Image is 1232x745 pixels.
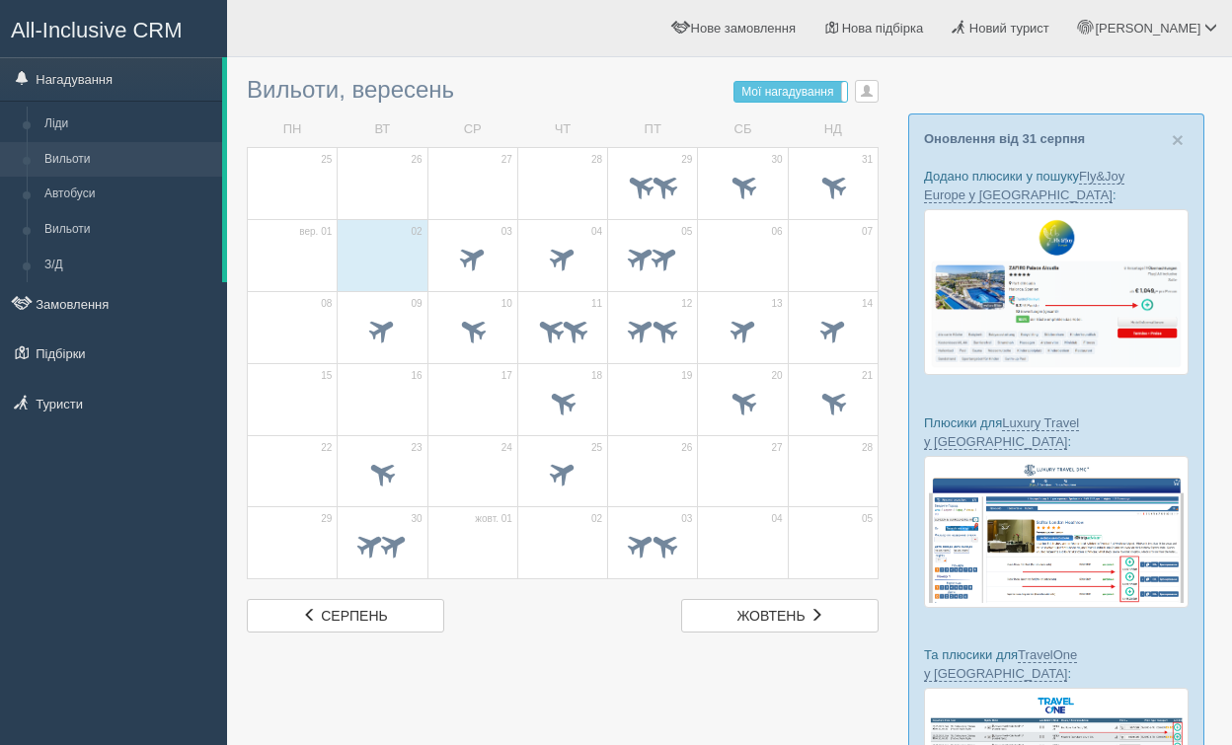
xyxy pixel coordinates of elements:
td: ВТ [338,112,427,147]
span: 25 [321,153,332,167]
span: 05 [681,225,692,239]
a: жовтень [681,599,879,633]
span: 30 [772,153,783,167]
span: 31 [862,153,873,167]
span: Нова підбірка [842,21,924,36]
span: жовт. 01 [475,512,512,526]
span: 09 [411,297,422,311]
span: 27 [501,153,512,167]
a: Вильоти [36,142,222,178]
span: 14 [862,297,873,311]
span: 19 [681,369,692,383]
span: 27 [772,441,783,455]
a: Вильоти [36,212,222,248]
span: 17 [501,369,512,383]
span: × [1172,128,1184,151]
td: ЧТ [517,112,607,147]
span: 07 [862,225,873,239]
span: 28 [862,441,873,455]
span: 22 [321,441,332,455]
span: 26 [411,153,422,167]
a: Luxury Travel у [GEOGRAPHIC_DATA] [924,415,1079,450]
a: Ліди [36,107,222,142]
a: Оновлення від 31 серпня [924,131,1085,146]
span: 05 [862,512,873,526]
span: 29 [321,512,332,526]
span: Новий турист [969,21,1049,36]
span: 15 [321,369,332,383]
span: 06 [772,225,783,239]
span: 10 [501,297,512,311]
span: 04 [591,225,602,239]
a: All-Inclusive CRM [1,1,226,55]
a: серпень [247,599,444,633]
span: вер. 01 [299,225,332,239]
span: 18 [591,369,602,383]
span: 20 [772,369,783,383]
span: 03 [681,512,692,526]
span: 24 [501,441,512,455]
span: 26 [681,441,692,455]
a: Автобуси [36,177,222,212]
span: жовтень [737,608,806,624]
span: 30 [411,512,422,526]
td: НД [788,112,878,147]
span: 08 [321,297,332,311]
span: 12 [681,297,692,311]
span: 02 [411,225,422,239]
span: 03 [501,225,512,239]
span: Нове замовлення [691,21,796,36]
button: Close [1172,129,1184,150]
p: Додано плюсики у пошуку : [924,167,1189,204]
p: Плюсики для : [924,413,1189,451]
span: 11 [591,297,602,311]
td: ПТ [608,112,698,147]
span: 21 [862,369,873,383]
td: СР [427,112,517,147]
span: [PERSON_NAME] [1095,21,1200,36]
td: СБ [698,112,788,147]
span: 23 [411,441,422,455]
img: luxury-travel-%D0%BF%D0%BE%D0%B4%D0%B1%D0%BE%D1%80%D0%BA%D0%B0-%D1%81%D1%80%D0%BC-%D0%B4%D0%BB%D1... [924,456,1189,608]
span: 25 [591,441,602,455]
span: 28 [591,153,602,167]
a: З/Д [36,248,222,283]
span: Мої нагадування [741,85,833,99]
span: All-Inclusive CRM [11,18,183,42]
td: ПН [248,112,338,147]
p: Та плюсики для : [924,645,1189,683]
span: 02 [591,512,602,526]
h3: Вильоти, вересень [247,77,879,103]
span: 16 [411,369,422,383]
span: 29 [681,153,692,167]
span: 04 [772,512,783,526]
span: 13 [772,297,783,311]
img: fly-joy-de-proposal-crm-for-travel-agency.png [924,209,1189,375]
span: серпень [321,608,387,624]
